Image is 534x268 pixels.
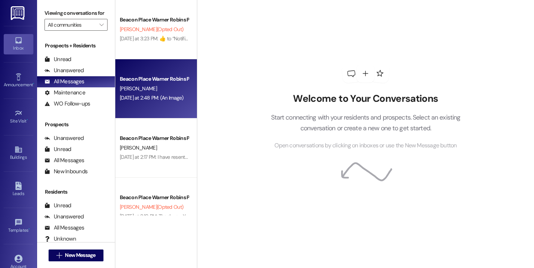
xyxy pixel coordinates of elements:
[44,157,84,164] div: All Messages
[48,19,96,31] input: All communities
[260,93,472,105] h2: Welcome to Your Conversations
[44,67,84,74] div: Unanswered
[4,180,33,200] a: Leads
[120,204,183,210] span: [PERSON_NAME] (Opted Out)
[120,144,157,151] span: [PERSON_NAME]
[120,194,188,201] div: Beacon Place Warner Robins Prospect
[37,188,115,196] div: Residents
[44,56,71,63] div: Unread
[49,249,103,261] button: New Message
[99,22,103,28] i: 
[44,7,108,19] label: Viewing conversations for
[120,154,206,160] div: [DATE] at 2:17 PM: I have resent the email
[44,168,88,175] div: New Inbounds
[120,85,157,92] span: [PERSON_NAME]
[120,94,184,101] div: [DATE] at 2:48 PM: (An Image)
[29,227,30,232] span: •
[120,16,188,24] div: Beacon Place Warner Robins Prospect
[65,251,95,259] span: New Message
[120,134,188,142] div: Beacon Place Warner Robins Prospect
[44,145,71,153] div: Unread
[120,75,188,83] div: Beacon Place Warner Robins Prospect
[44,134,84,142] div: Unanswered
[44,78,84,86] div: All Messages
[56,252,62,258] i: 
[37,42,115,50] div: Prospects + Residents
[44,202,71,210] div: Unread
[4,34,33,54] a: Inbox
[4,216,33,236] a: Templates •
[120,213,490,220] div: [DATE] at 2:10 PM: Thank you. You will no longer receive texts from this thread. Please reply wit...
[44,224,84,232] div: All Messages
[120,26,183,33] span: [PERSON_NAME] (Opted Out)
[260,112,472,133] p: Start connecting with your residents and prospects. Select an existing conversation or create a n...
[4,143,33,163] a: Buildings
[4,107,33,127] a: Site Visit •
[274,141,456,150] span: Open conversations by clicking on inboxes or use the New Message button
[27,117,28,123] span: •
[33,81,34,86] span: •
[44,235,76,243] div: Unknown
[44,100,90,108] div: WO Follow-ups
[37,121,115,128] div: Prospects
[44,213,84,221] div: Unanswered
[44,89,85,97] div: Maintenance
[11,6,26,20] img: ResiDesk Logo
